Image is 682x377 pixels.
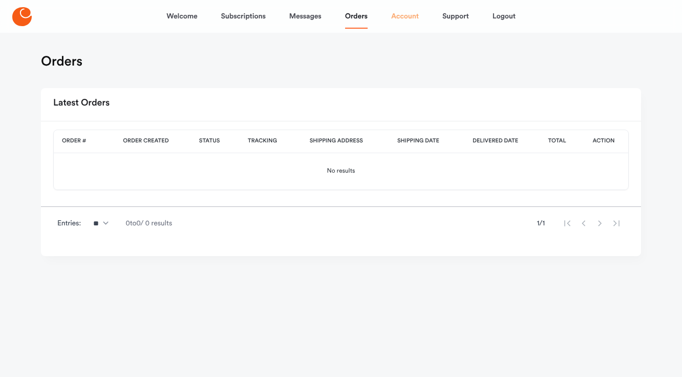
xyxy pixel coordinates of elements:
a: Messages [289,4,322,29]
a: Orders [345,4,368,29]
a: Logout [493,4,516,29]
th: Status [186,130,233,153]
th: Shipping Date [381,130,456,153]
th: Shipping Address [292,130,381,153]
th: Order # [54,130,106,153]
a: Welcome [166,4,197,29]
span: 0 to 0 / 0 results [125,218,172,228]
a: Support [442,4,469,29]
a: Subscriptions [221,4,266,29]
td: No results [54,153,628,190]
span: Entries: [57,218,81,228]
h1: Orders [41,53,82,70]
a: Account [391,4,419,29]
span: 1 / 1 [537,218,545,228]
th: Action [579,130,628,153]
th: Total [535,130,579,153]
th: Delivered Date [456,130,535,153]
th: Order Created [106,130,185,153]
h2: Latest Orders [53,94,110,113]
th: Tracking [233,130,291,153]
